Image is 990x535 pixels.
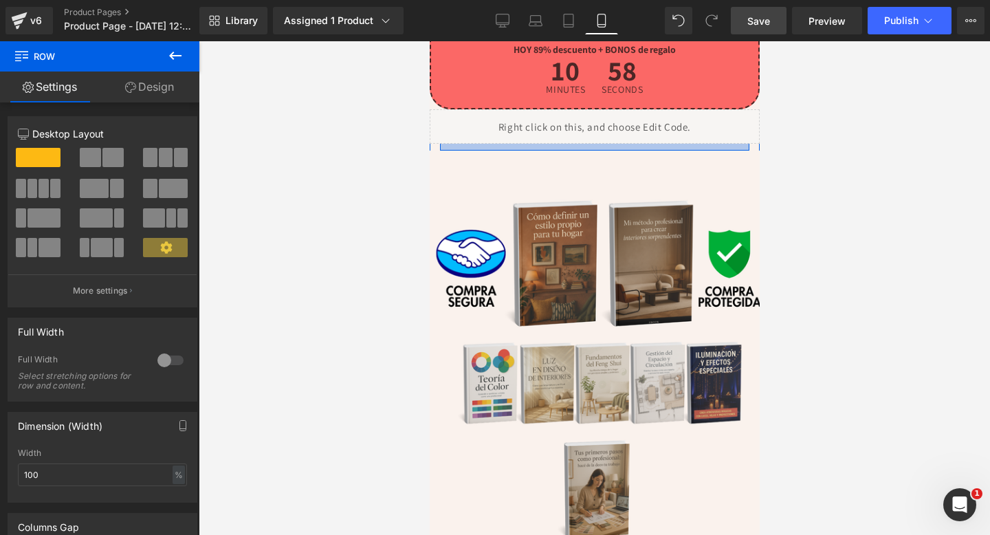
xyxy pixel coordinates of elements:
[172,43,213,53] span: Seconds
[868,7,951,34] button: Publish
[100,72,199,102] a: Design
[18,413,102,432] div: Dimension (Width)
[64,21,196,32] span: Product Page - [DATE] 12:33:29
[116,43,155,53] span: Minutes
[698,7,725,34] button: Redo
[73,285,128,297] p: More settings
[199,7,267,34] a: New Library
[172,15,213,43] span: 58
[552,7,585,34] a: Tablet
[18,463,187,486] input: auto
[173,466,185,484] div: %
[884,15,918,26] span: Publish
[14,41,151,72] span: Row
[792,7,862,34] a: Preview
[18,127,187,141] p: Desktop Layout
[943,488,976,521] iframe: Intercom live chat
[665,7,692,34] button: Undo
[486,7,519,34] a: Desktop
[116,15,155,43] span: 10
[971,488,982,499] span: 1
[18,514,79,533] div: Columns Gap
[585,7,618,34] a: Mobile
[519,7,552,34] a: Laptop
[64,7,222,18] a: Product Pages
[957,7,984,34] button: More
[18,448,187,458] div: Width
[84,2,246,14] strong: HOY 89% descuento + BONOS de regalo
[808,14,846,28] span: Preview
[5,7,53,34] a: v6
[284,14,393,28] div: Assigned 1 Product
[225,14,258,27] span: Library
[18,354,144,369] div: Full Width
[8,274,197,307] button: More settings
[27,12,45,30] div: v6
[18,371,142,391] div: Select stretching options for row and content.
[747,14,770,28] span: Save
[18,318,64,338] div: Full Width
